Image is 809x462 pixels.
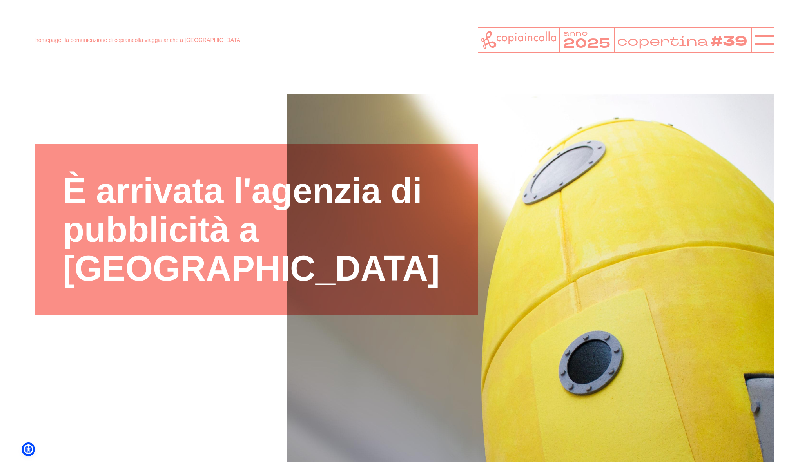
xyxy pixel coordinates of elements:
[617,32,708,50] tspan: copertina
[711,32,747,51] tspan: #39
[563,35,610,53] tspan: 2025
[35,37,61,43] a: homepage
[65,37,242,43] span: la comunicazione di copiaincolla viaggia anche a [GEOGRAPHIC_DATA]
[563,28,588,38] tspan: anno
[63,172,451,288] h1: È arrivata l'agenzia di pubblicità a [GEOGRAPHIC_DATA]
[24,444,33,454] a: Open Accessibility Menu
